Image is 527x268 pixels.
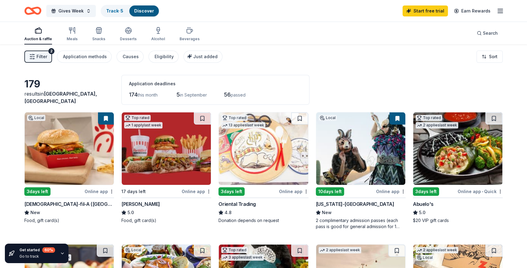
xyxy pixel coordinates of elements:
[148,51,179,63] button: Eligibility
[183,51,222,63] button: Just added
[101,5,159,17] button: Track· 5Discover
[27,115,45,121] div: Local
[92,37,105,41] div: Snacks
[85,188,114,195] div: Online app
[316,200,394,208] div: [US_STATE]-[GEOGRAPHIC_DATA]
[319,247,361,253] div: 2 applies last week
[482,189,483,194] span: •
[316,187,344,196] div: 10 days left
[24,187,51,196] div: 3 days left
[224,91,231,98] span: 56
[24,4,41,18] a: Home
[218,200,256,208] div: Oriental Trading
[121,217,211,224] div: Food, gift card(s)
[416,122,458,129] div: 2 applies last week
[180,92,207,97] span: in September
[24,91,97,104] span: [GEOGRAPHIC_DATA], [GEOGRAPHIC_DATA]
[151,24,165,44] button: Alcohol
[24,37,52,41] div: Auction & raffle
[122,112,211,185] img: Image for Portillo's
[218,187,245,196] div: 3 days left
[67,24,78,44] button: Meals
[121,112,211,224] a: Image for Portillo'sTop rated1 applylast week17 days leftOnline app[PERSON_NAME]5.0Food, gift car...
[176,91,180,98] span: 5
[182,188,211,195] div: Online app
[416,115,442,121] div: Top rated
[316,112,405,185] img: Image for Arizona-Sonora Desert Museum
[155,53,174,60] div: Eligibility
[476,51,503,63] button: Sort
[221,122,265,129] div: 13 applies last week
[316,217,406,230] div: 2 complimentary admission passes (each pass is good for general admission for 1 person)
[106,8,123,13] a: Track· 5
[193,54,218,59] span: Just added
[19,254,55,259] div: Go to track
[121,188,146,195] div: 17 days left
[450,5,494,16] a: Earn Rewards
[403,5,448,16] a: Start free trial
[42,247,55,253] div: 60 %
[231,92,246,97] span: passed
[458,188,503,195] div: Online app Quick
[117,51,144,63] button: Causes
[67,37,78,41] div: Meals
[419,209,425,216] span: 5.0
[316,112,406,230] a: Image for Arizona-Sonora Desert MuseumLocal10days leftOnline app[US_STATE]-[GEOGRAPHIC_DATA]New2 ...
[120,24,137,44] button: Desserts
[413,217,503,224] div: $20 VIP gift cards
[151,37,165,41] div: Alcohol
[58,7,84,15] span: Gives Week
[127,209,134,216] span: 5.0
[416,247,458,253] div: 2 applies last week
[37,53,47,60] span: Filter
[218,217,308,224] div: Donation depends on request
[63,53,107,60] div: Application methods
[376,188,406,195] div: Online app
[24,24,52,44] button: Auction & raffle
[218,112,308,224] a: Image for Oriental TradingTop rated13 applieslast week3days leftOnline appOriental Trading4.8Dona...
[24,91,97,104] span: in
[221,115,248,121] div: Top rated
[219,112,308,185] img: Image for Oriental Trading
[472,27,503,39] button: Search
[416,255,434,261] div: Local
[413,200,434,208] div: Abuelo's
[92,24,105,44] button: Snacks
[279,188,309,195] div: Online app
[57,51,112,63] button: Application methods
[489,53,497,60] span: Sort
[124,115,151,121] div: Top rated
[46,5,96,17] button: Gives Week
[180,24,200,44] button: Beverages
[24,200,114,208] div: [DEMOGRAPHIC_DATA]-fil-A ([GEOGRAPHIC_DATA])
[19,247,55,253] div: Get started
[24,217,114,224] div: Food, gift card(s)
[48,48,54,54] div: 2
[413,112,503,224] a: Image for Abuelo's Top rated2 applieslast week3days leftOnline app•QuickAbuelo's5.0$20 VIP gift c...
[24,112,114,224] a: Image for Chick-fil-A (Tucson)Local3days leftOnline app[DEMOGRAPHIC_DATA]-fil-A ([GEOGRAPHIC_DATA...
[221,247,248,253] div: Top rated
[322,209,332,216] span: New
[413,112,502,185] img: Image for Abuelo's
[30,209,40,216] span: New
[120,37,137,41] div: Desserts
[134,8,154,13] a: Discover
[124,122,162,129] div: 1 apply last week
[123,53,139,60] div: Causes
[129,91,138,98] span: 174
[124,247,142,253] div: Local
[25,112,114,185] img: Image for Chick-fil-A (Tucson)
[24,90,114,105] div: results
[483,30,498,37] span: Search
[221,254,264,261] div: 3 applies last week
[129,80,302,87] div: Application deadlines
[138,92,158,97] span: this month
[121,200,160,208] div: [PERSON_NAME]
[225,209,232,216] span: 4.8
[180,37,200,41] div: Beverages
[24,51,52,63] button: Filter2
[24,78,114,90] div: 179
[413,187,439,196] div: 3 days left
[319,115,337,121] div: Local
